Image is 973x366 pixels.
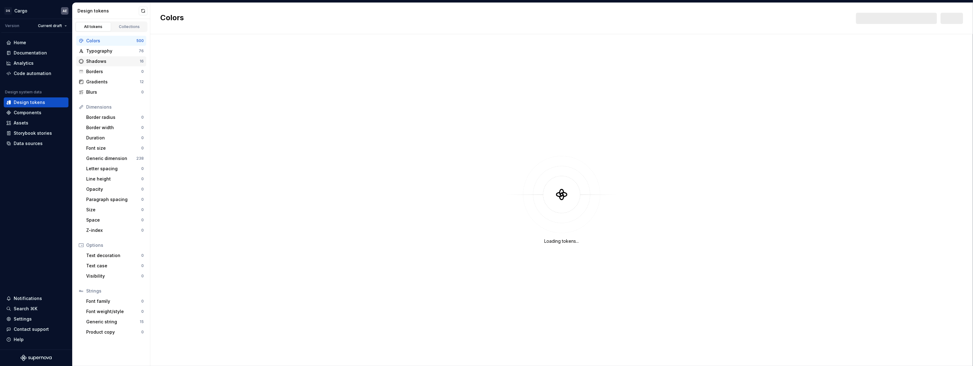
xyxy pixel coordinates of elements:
[86,227,141,233] div: Z-index
[84,195,146,204] a: Paragraph spacing0
[141,176,144,181] div: 0
[136,156,144,161] div: 238
[76,56,146,66] a: Shadows16
[86,242,144,248] div: Options
[86,176,141,182] div: Line height
[14,60,34,66] div: Analytics
[4,293,68,303] button: Notifications
[21,355,52,361] svg: Supernova Logo
[86,38,136,44] div: Colors
[35,21,70,30] button: Current draft
[160,13,184,24] h2: Colors
[84,215,146,225] a: Space0
[141,69,144,74] div: 0
[86,135,141,141] div: Duration
[4,118,68,128] a: Assets
[4,304,68,314] button: Search ⌘K
[140,59,144,64] div: 16
[14,120,28,126] div: Assets
[141,187,144,192] div: 0
[136,38,144,43] div: 500
[545,238,579,244] div: Loading tokens...
[4,48,68,58] a: Documentation
[14,316,32,322] div: Settings
[14,140,43,147] div: Data sources
[141,197,144,202] div: 0
[4,324,68,334] button: Contact support
[5,90,42,95] div: Design system data
[114,24,145,29] div: Collections
[1,4,71,17] button: DSCargoAE
[14,8,27,14] div: Cargo
[141,299,144,304] div: 0
[14,130,52,136] div: Storybook stories
[86,186,141,192] div: Opacity
[14,336,24,343] div: Help
[86,329,141,335] div: Product copy
[84,205,146,215] a: Size0
[141,90,144,95] div: 0
[14,110,41,116] div: Components
[86,124,141,131] div: Border width
[4,314,68,324] a: Settings
[141,228,144,233] div: 0
[140,79,144,84] div: 12
[86,308,141,315] div: Font weight/style
[86,166,141,172] div: Letter spacing
[14,50,47,56] div: Documentation
[86,68,141,75] div: Borders
[84,112,146,122] a: Border radius0
[141,166,144,171] div: 0
[4,128,68,138] a: Storybook stories
[4,138,68,148] a: Data sources
[86,145,141,151] div: Font size
[86,89,141,95] div: Blurs
[84,296,146,306] a: Font family0
[84,133,146,143] a: Duration0
[14,40,26,46] div: Home
[86,288,144,294] div: Strings
[139,49,144,54] div: 76
[84,271,146,281] a: Visibility0
[141,263,144,268] div: 0
[141,274,144,279] div: 0
[84,327,146,337] a: Product copy0
[4,335,68,345] button: Help
[141,330,144,335] div: 0
[84,174,146,184] a: Line height0
[14,295,42,302] div: Notifications
[14,70,51,77] div: Code automation
[84,225,146,235] a: Z-index0
[86,114,141,120] div: Border radius
[63,8,67,13] div: AE
[84,251,146,260] a: Text decoration0
[78,24,109,29] div: All tokens
[86,319,140,325] div: Generic string
[86,252,141,259] div: Text decoration
[38,23,62,28] span: Current draft
[77,8,139,14] div: Design tokens
[84,164,146,174] a: Letter spacing0
[84,153,146,163] a: Generic dimension238
[86,79,140,85] div: Gradients
[4,108,68,118] a: Components
[84,307,146,317] a: Font weight/style0
[14,306,37,312] div: Search ⌘K
[4,97,68,107] a: Design tokens
[4,58,68,68] a: Analytics
[141,207,144,212] div: 0
[86,217,141,223] div: Space
[86,48,139,54] div: Typography
[84,184,146,194] a: Opacity0
[4,38,68,48] a: Home
[4,7,12,15] div: DS
[141,253,144,258] div: 0
[4,68,68,78] a: Code automation
[86,58,140,64] div: Shadows
[141,218,144,223] div: 0
[76,36,146,46] a: Colors500
[14,326,49,332] div: Contact support
[141,135,144,140] div: 0
[84,123,146,133] a: Border width0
